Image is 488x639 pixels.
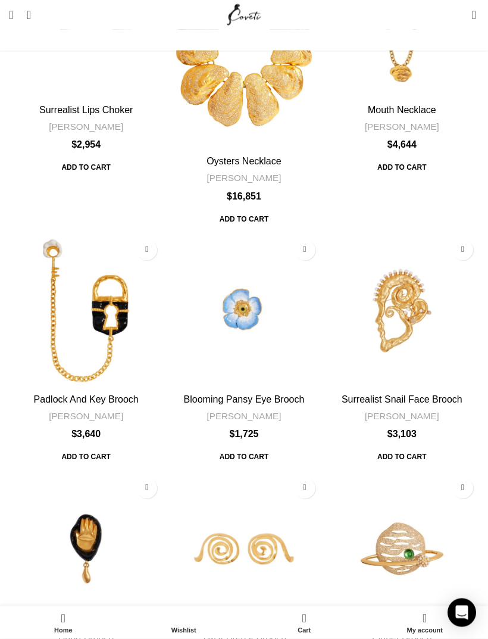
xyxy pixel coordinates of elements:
span: 0 [473,6,481,15]
img: Schiaparelli Surrealist Snail Face Brooch35402 nobg [325,234,479,388]
a: [PERSON_NAME] [207,172,281,185]
a: Surrealist Snail Face Brooch [342,395,462,405]
span: 0 [303,609,312,618]
a: Padlock And Key Brooch [34,395,139,405]
a: Add to cart: “Surrealist Snail Face Brooch” [369,447,434,469]
a: Add to cart: “Oysters Necklace” [211,209,277,230]
a: Add to cart: “Padlock And Key Brooch” [53,447,118,469]
span: Add to cart [369,447,434,469]
a: [PERSON_NAME] [365,410,439,423]
img: Schiaparelli Padlock And Key Brooch22301 nobg [9,234,163,388]
a: Fancy designing your own shoe? | Discover Now [141,35,347,45]
a: Site logo [224,9,264,19]
span: Wishlist [130,626,239,634]
span: Add to cart [211,447,277,469]
span: Add to cart [53,447,118,469]
a: [PERSON_NAME] [49,121,123,133]
a: Padlock And Key Brooch [9,234,163,388]
a: [PERSON_NAME] [49,410,123,423]
div: Open Intercom Messenger [448,599,476,627]
span: Add to cart [369,157,434,179]
span: Add to cart [53,157,118,179]
img: Schiaparelli Planet Brooch85734 nobg [325,472,479,626]
a: Surrealist Lips Choker [39,105,133,116]
bdi: 4,644 [387,140,417,150]
a: Oysters Necklace [207,157,281,167]
a: Search [19,3,31,27]
span: $ [230,429,235,439]
div: My wishlist [124,609,245,636]
span: Cart [250,626,359,634]
a: Home [3,609,124,636]
bdi: 3,103 [387,429,417,439]
bdi: 1,725 [230,429,259,439]
a: Add to cart: “Surrealist Lips Choker” [53,157,118,179]
a: Blooming Pansy Eye Brooch [167,234,321,388]
a: Mouth Necklace [368,105,436,116]
span: $ [227,192,232,202]
bdi: 2,954 [71,140,101,150]
div: My cart [244,609,365,636]
bdi: 16,851 [227,192,261,202]
span: $ [71,140,77,150]
a: Twist Breast Brooch [167,472,321,626]
span: $ [71,429,77,439]
span: $ [387,140,393,150]
a: Planet Brooch [325,472,479,626]
a: Surrealist Snail Face Brooch [325,234,479,388]
a: [PERSON_NAME] [365,121,439,133]
a: My account [365,609,486,636]
span: Add to cart [211,209,277,230]
a: [PERSON_NAME] [207,410,281,423]
a: Open mobile menu [3,3,19,27]
span: $ [387,429,393,439]
a: Wishlist [124,609,245,636]
span: My account [371,626,480,634]
img: Schiaparelli Twist Breast Brooch74200 nobg [167,472,321,626]
span: Home [9,626,118,634]
bdi: 3,640 [71,429,101,439]
a: Add to cart: “Blooming Pansy Eye Brooch” [211,447,277,469]
a: 0 Cart [244,609,365,636]
a: Blooming Pansy Eye Brooch [184,395,305,405]
a: 0 [466,3,482,27]
img: Schiaparelli Hand Brooch50753 nobg [9,472,163,626]
img: Schiaparelli Blooming Pansy Eye Brooch57651 nobg [167,234,321,388]
a: Hand Brooch [9,472,163,626]
div: My Wishlist [454,3,466,27]
a: Add to cart: “Mouth Necklace” [369,157,434,179]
